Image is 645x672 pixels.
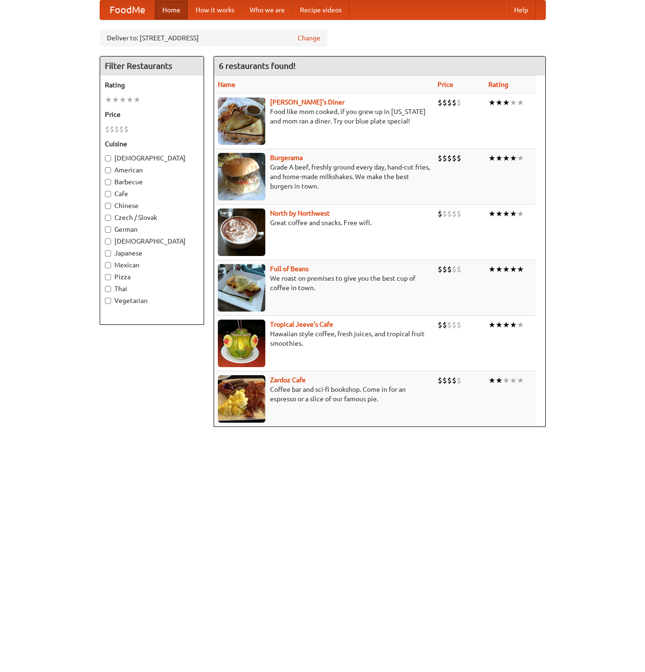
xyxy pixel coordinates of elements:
[452,375,457,386] li: $
[438,153,442,163] li: $
[119,95,126,105] li: ★
[457,153,461,163] li: $
[447,320,452,330] li: $
[438,208,442,219] li: $
[105,274,111,280] input: Pizza
[503,375,510,386] li: ★
[292,0,349,19] a: Recipe videos
[488,153,495,163] li: ★
[438,375,442,386] li: $
[517,97,524,108] li: ★
[119,124,124,134] li: $
[503,208,510,219] li: ★
[218,153,265,200] img: burgerama.jpg
[218,162,430,191] p: Grade A beef, freshly ground every day, hand-cut fries, and home-made milkshakes. We make the bes...
[105,110,199,119] h5: Price
[517,320,524,330] li: ★
[105,272,199,282] label: Pizza
[105,262,111,268] input: Mexican
[105,95,112,105] li: ★
[510,264,517,274] li: ★
[188,0,242,19] a: How it works
[495,208,503,219] li: ★
[105,298,111,304] input: Vegetarian
[447,153,452,163] li: $
[155,0,188,19] a: Home
[218,329,430,348] p: Hawaiian style coffee, fresh juices, and tropical fruit smoothies.
[442,97,447,108] li: $
[488,208,495,219] li: ★
[495,375,503,386] li: ★
[517,153,524,163] li: ★
[218,264,265,312] img: beans.jpg
[495,97,503,108] li: ★
[105,191,111,197] input: Cafe
[100,57,204,76] h4: Filter Restaurants
[442,375,447,386] li: $
[442,320,447,330] li: $
[298,33,320,43] a: Change
[105,250,111,256] input: Japanese
[124,124,129,134] li: $
[447,208,452,219] li: $
[105,124,110,134] li: $
[457,320,461,330] li: $
[218,274,430,293] p: We roast on premises to give you the best cup of coffee in town.
[495,264,503,274] li: ★
[495,320,503,330] li: ★
[218,375,265,423] img: zardoz.jpg
[503,264,510,274] li: ★
[110,124,114,134] li: $
[510,320,517,330] li: ★
[218,218,430,227] p: Great coffee and snacks. Free wifi.
[452,320,457,330] li: $
[447,264,452,274] li: $
[105,167,111,173] input: American
[503,320,510,330] li: ★
[510,97,517,108] li: ★
[447,97,452,108] li: $
[270,209,330,217] a: North by Northwest
[105,227,111,233] input: German
[488,264,495,274] li: ★
[242,0,292,19] a: Who we are
[112,95,119,105] li: ★
[105,213,199,222] label: Czech / Slovak
[447,375,452,386] li: $
[105,260,199,270] label: Mexican
[270,376,306,384] a: Zardoz Cafe
[506,0,536,19] a: Help
[105,139,199,149] h5: Cuisine
[100,0,155,19] a: FoodMe
[457,264,461,274] li: $
[114,124,119,134] li: $
[517,208,524,219] li: ★
[218,81,235,88] a: Name
[105,177,199,187] label: Barbecue
[105,238,111,245] input: [DEMOGRAPHIC_DATA]
[457,97,461,108] li: $
[270,321,333,328] b: Tropical Jeeve's Cafe
[105,237,199,246] label: [DEMOGRAPHIC_DATA]
[105,179,111,185] input: Barbecue
[270,265,308,273] a: Full of Beans
[517,375,524,386] li: ★
[105,284,199,293] label: Thai
[105,165,199,175] label: American
[218,385,430,404] p: Coffee bar and sci-fi bookshop. Come in for an espresso or a slice of our famous pie.
[488,81,508,88] a: Rating
[452,153,457,163] li: $
[452,264,457,274] li: $
[105,225,199,234] label: German
[105,189,199,199] label: Cafe
[105,80,199,90] h5: Rating
[442,264,447,274] li: $
[105,201,199,210] label: Chinese
[495,153,503,163] li: ★
[488,375,495,386] li: ★
[105,286,111,292] input: Thai
[503,97,510,108] li: ★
